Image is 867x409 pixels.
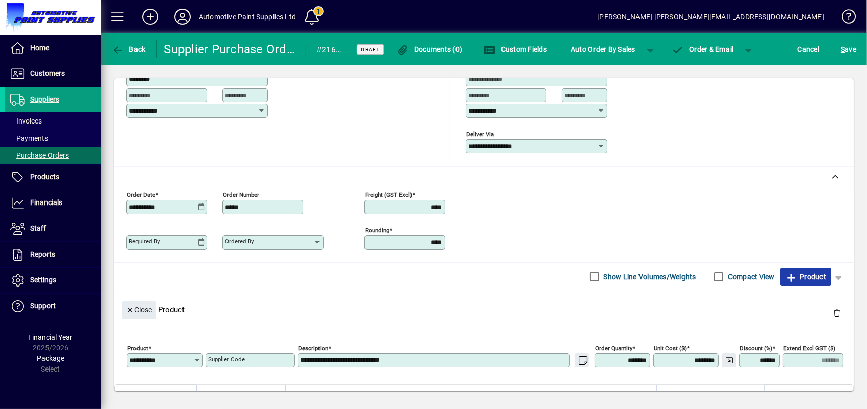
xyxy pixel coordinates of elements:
[30,69,65,77] span: Customers
[566,40,641,58] button: Auto Order By Sales
[10,134,48,142] span: Payments
[316,42,344,58] div: #21637
[667,40,739,58] button: Order & Email
[112,45,146,53] span: Back
[5,130,101,147] a: Payments
[5,147,101,164] a: Purchase Orders
[199,9,296,25] div: Automotive Paint Supplies Ltd
[30,224,46,232] span: Staff
[483,45,547,53] span: Custom Fields
[5,268,101,293] a: Settings
[30,173,59,181] span: Products
[397,45,463,53] span: Documents (0)
[571,41,635,57] span: Auto Order By Sales
[134,8,166,26] button: Add
[798,41,820,57] span: Cancel
[783,344,835,351] mat-label: Extend excl GST ($)
[785,269,826,285] span: Product
[101,40,157,58] app-page-header-button: Back
[672,45,734,53] span: Order & Email
[225,238,254,245] mat-label: Ordered by
[109,40,148,58] button: Back
[361,46,380,53] span: Draft
[834,2,854,35] a: Knowledge Base
[466,130,494,137] mat-label: Deliver via
[30,302,56,310] span: Support
[30,276,56,284] span: Settings
[203,390,241,401] span: Supplier Code
[223,191,259,198] mat-label: Order number
[164,41,296,57] div: Supplier Purchase Order
[126,302,152,318] span: Close
[795,40,823,58] button: Cancel
[817,390,841,401] span: Extend $
[597,9,824,25] div: [PERSON_NAME] [PERSON_NAME][EMAIL_ADDRESS][DOMAIN_NAME]
[5,294,101,319] a: Support
[5,35,101,61] a: Home
[292,390,323,401] span: Description
[728,390,758,401] span: Discount %
[740,344,772,351] mat-label: Discount (%)
[129,238,160,245] mat-label: Required by
[5,61,101,87] a: Customers
[30,44,49,52] span: Home
[675,390,706,401] span: Unit Cost $
[838,40,859,58] button: Save
[30,198,62,207] span: Financials
[29,333,73,341] span: Financial Year
[5,112,101,130] a: Invoices
[5,190,101,216] a: Financials
[365,226,389,233] mat-label: Rounding
[208,356,245,363] mat-label: Supplier Code
[10,151,69,159] span: Purchase Orders
[127,344,148,351] mat-label: Product
[726,272,775,282] label: Compact View
[780,268,831,286] button: Product
[122,301,156,319] button: Close
[5,216,101,241] a: Staff
[127,191,155,198] mat-label: Order date
[825,301,849,325] button: Delete
[841,41,856,57] span: ave
[119,305,159,314] app-page-header-button: Close
[481,40,550,58] button: Custom Fields
[114,291,854,328] div: Product
[365,191,412,198] mat-label: Freight (GST excl)
[841,45,845,53] span: S
[127,390,140,401] span: Item
[166,8,199,26] button: Profile
[30,250,55,258] span: Reports
[654,344,687,351] mat-label: Unit Cost ($)
[825,308,849,317] app-page-header-button: Delete
[722,353,736,367] button: Change Price Levels
[37,354,64,362] span: Package
[298,344,328,351] mat-label: Description
[595,344,632,351] mat-label: Order Quantity
[625,390,650,401] span: Order Qty
[5,242,101,267] a: Reports
[602,272,696,282] label: Show Line Volumes/Weights
[10,117,42,125] span: Invoices
[30,95,59,103] span: Suppliers
[394,40,465,58] button: Documents (0)
[5,165,101,190] a: Products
